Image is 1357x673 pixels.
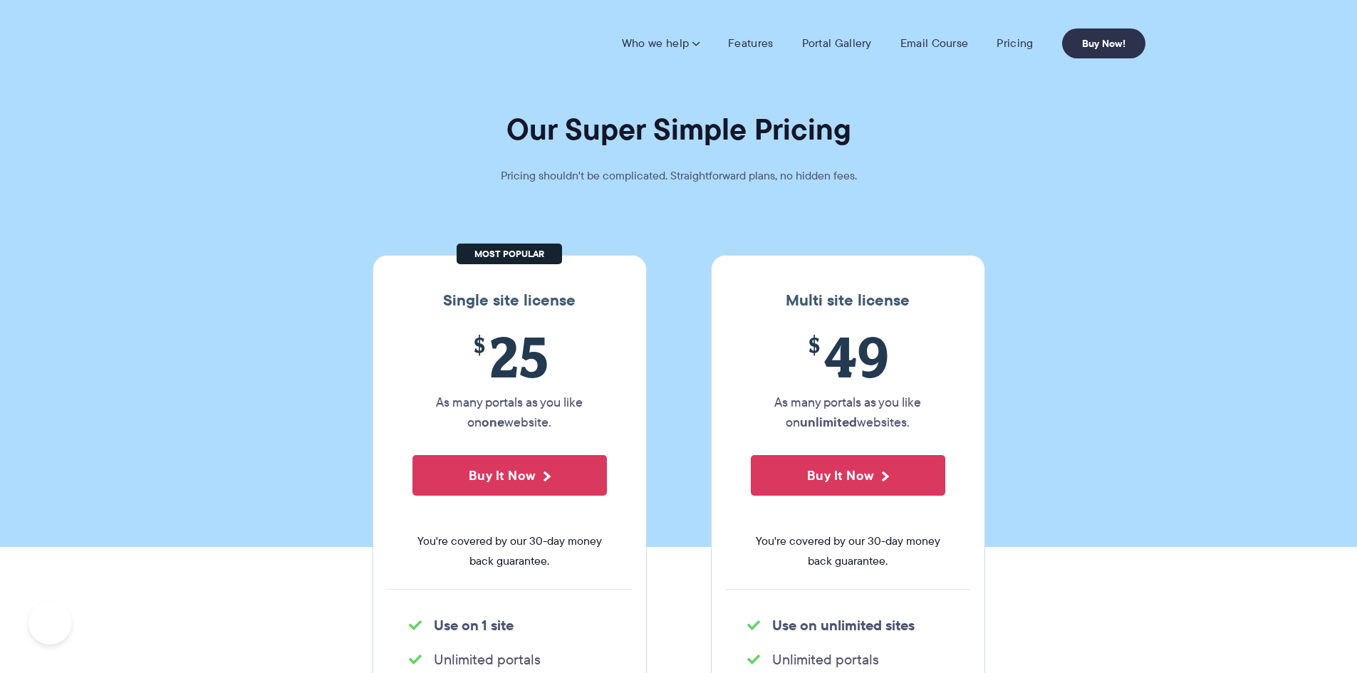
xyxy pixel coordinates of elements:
button: Buy It Now [412,455,607,496]
strong: unlimited [800,412,857,432]
a: Features [728,36,773,51]
a: Pricing [997,36,1033,51]
span: 49 [751,324,945,389]
a: Portal Gallery [802,36,872,51]
p: As many portals as you like on websites. [751,392,945,432]
p: As many portals as you like on website. [412,392,607,432]
h3: Multi site license [726,291,970,310]
a: Buy Now! [1062,28,1145,58]
iframe: Toggle Customer Support [28,602,71,645]
strong: one [482,412,504,432]
a: Email Course [900,36,969,51]
span: You're covered by our 30-day money back guarantee. [412,531,607,571]
h3: Single site license [388,291,632,310]
p: Pricing shouldn't be complicated. Straightforward plans, no hidden fees. [465,166,893,186]
li: Unlimited portals [747,649,949,669]
button: Buy It Now [751,455,945,496]
a: Who we help [622,36,700,51]
strong: Use on 1 site [434,615,514,636]
span: You're covered by our 30-day money back guarantee. [751,531,945,571]
strong: Use on unlimited sites [772,615,915,636]
span: 25 [412,324,607,389]
li: Unlimited portals [409,649,610,669]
